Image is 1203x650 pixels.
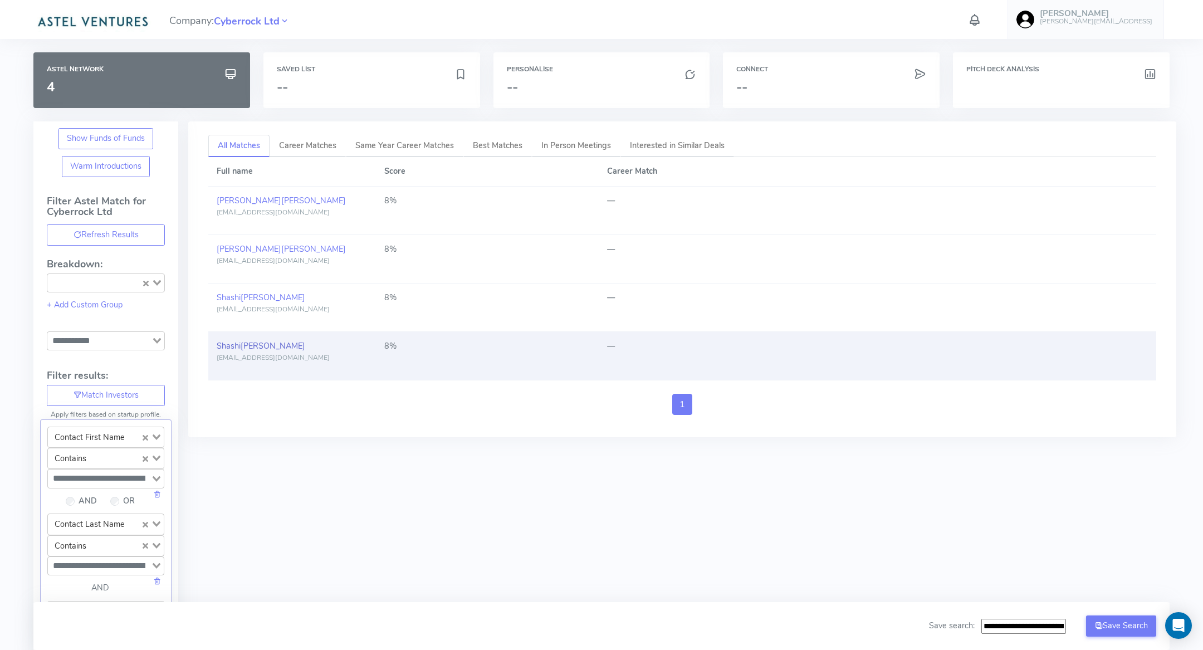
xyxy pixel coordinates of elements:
[92,538,140,554] input: Search for option
[153,575,161,587] a: Delete this field
[599,235,1156,284] td: —
[123,495,135,507] label: OR
[507,80,697,94] h3: --
[346,135,463,158] a: Same Year Career Matches
[630,140,725,151] span: Interested in Similar Deals
[47,66,237,73] h6: Astel Network
[241,340,305,351] span: [PERSON_NAME]
[355,140,454,151] span: Same Year Career Matches
[217,195,346,206] a: [PERSON_NAME][PERSON_NAME]
[217,208,330,217] span: [EMAIL_ADDRESS][DOMAIN_NAME]
[47,601,164,622] div: Search for option
[47,514,164,535] div: Search for option
[47,259,165,270] h4: Breakdown:
[92,451,140,466] input: Search for option
[277,78,288,96] span: --
[47,448,164,469] div: Search for option
[47,224,165,246] button: Refresh Results
[208,157,375,186] th: Full name
[384,340,590,353] div: 8%
[532,135,620,158] a: In Person Meetings
[169,10,290,30] span: Company:
[217,256,330,265] span: [EMAIL_ADDRESS][DOMAIN_NAME]
[217,243,346,255] a: [PERSON_NAME][PERSON_NAME]
[47,331,165,350] div: Search for option
[541,140,611,151] span: In Person Meetings
[47,535,164,556] div: Search for option
[384,243,590,256] div: 8%
[599,187,1156,235] td: —
[736,66,926,73] h6: Connect
[153,488,161,500] a: Delete this field
[384,195,590,207] div: 8%
[217,353,330,362] span: [EMAIL_ADDRESS][DOMAIN_NAME]
[48,334,150,348] input: Search for option
[143,540,148,552] button: Clear Selected
[49,472,150,485] input: Search for option
[47,385,165,406] button: Match Investors
[50,516,129,532] span: Contact Last Name
[50,451,91,466] span: Contains
[47,409,165,419] p: Apply filters based on startup profile.
[143,431,148,443] button: Clear Selected
[281,195,346,206] span: [PERSON_NAME]
[47,273,165,292] div: Search for option
[1040,18,1152,25] h6: [PERSON_NAME][EMAIL_ADDRESS]
[217,340,305,351] a: Shashi[PERSON_NAME]
[384,292,590,304] div: 8%
[217,292,305,303] a: Shashi[PERSON_NAME]
[47,78,55,96] span: 4
[599,157,1156,186] th: Career Match
[672,394,692,415] a: 1
[47,427,164,448] div: Search for option
[599,284,1156,332] td: —
[143,277,149,289] button: Clear Selected
[1040,9,1152,18] h5: [PERSON_NAME]
[79,495,97,507] label: AND
[208,135,270,158] a: All Matches
[214,14,280,29] span: Cyberrock Ltd
[218,140,260,151] span: All Matches
[47,469,164,488] div: Search for option
[1165,612,1192,639] div: Open Intercom Messenger
[47,370,165,382] h4: Filter results:
[279,140,336,151] span: Career Matches
[507,66,697,73] h6: Personalise
[50,538,91,554] span: Contains
[214,14,280,27] a: Cyberrock Ltd
[929,620,975,631] span: Save search:
[1016,11,1034,28] img: user-image
[47,556,164,575] div: Search for option
[473,140,522,151] span: Best Matches
[50,429,129,445] span: Contact First Name
[736,80,926,94] h3: --
[58,128,154,149] button: Show Funds of Funds
[49,559,150,573] input: Search for option
[217,305,330,314] span: [EMAIL_ADDRESS][DOMAIN_NAME]
[60,276,140,290] input: Search for option
[143,453,148,465] button: Clear Selected
[47,299,123,310] a: + Add Custom Group
[966,66,1156,73] h6: Pitch Deck Analysis
[281,243,346,255] span: [PERSON_NAME]
[47,196,165,225] h4: Filter Astel Match for Cyberrock Ltd
[463,135,532,158] a: Best Matches
[143,519,148,531] button: Clear Selected
[620,135,734,158] a: Interested in Similar Deals
[130,429,140,445] input: Search for option
[62,156,150,177] button: Warm Introductions
[1086,615,1156,637] button: Save Search
[47,582,153,594] div: AND
[599,332,1156,380] td: —
[241,292,305,303] span: [PERSON_NAME]
[130,516,140,532] input: Search for option
[277,66,467,73] h6: Saved List
[270,135,346,158] a: Career Matches
[375,157,598,186] th: Score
